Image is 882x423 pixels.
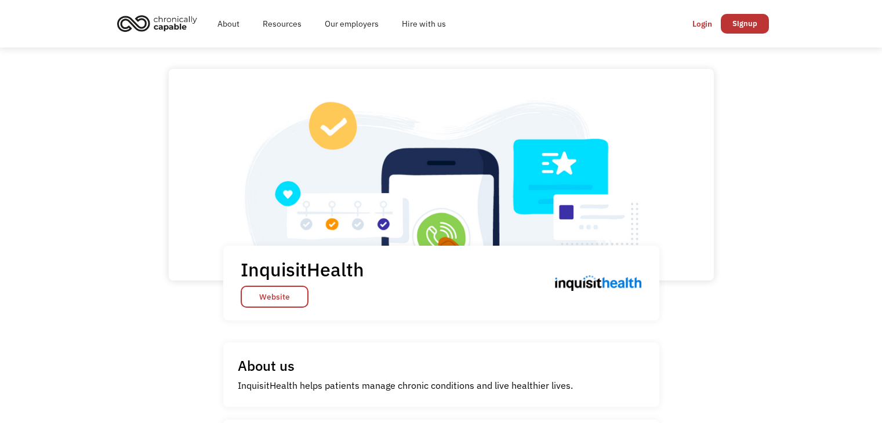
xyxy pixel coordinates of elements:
a: Login [684,14,721,34]
h1: InquisitHealth [241,258,364,281]
div: Login [692,17,712,31]
a: Hire with us [390,5,458,42]
a: home [114,10,206,36]
a: Signup [721,14,769,34]
p: InquisitHealth helps patients manage chronic conditions and live healthier lives. [238,378,645,392]
h1: About us [238,357,295,374]
a: About [206,5,251,42]
a: Resources [251,5,313,42]
img: Chronically Capable logo [114,10,201,36]
a: Our employers [313,5,390,42]
a: Website [241,286,308,308]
